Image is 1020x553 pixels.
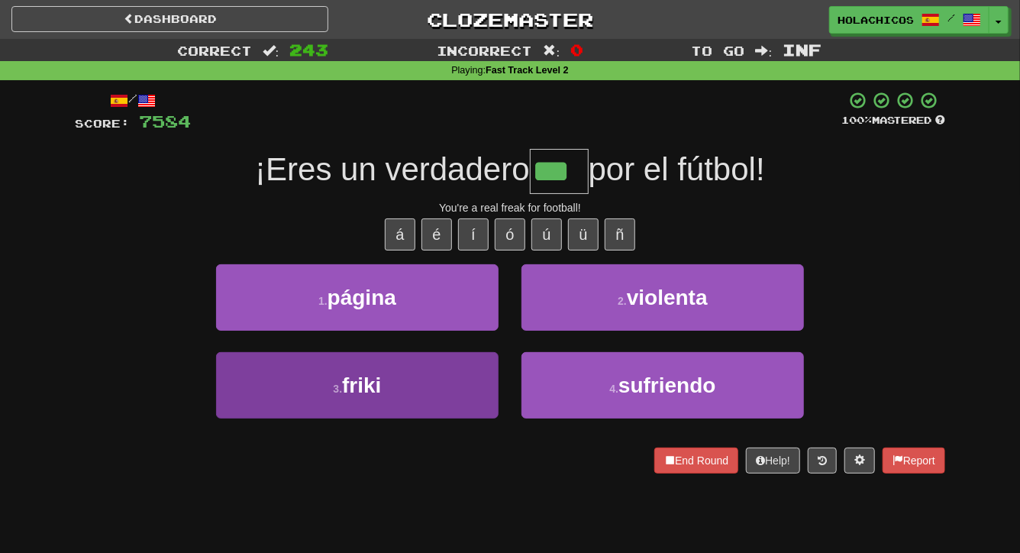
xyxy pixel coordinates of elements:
[609,383,618,395] small: 4 .
[521,264,804,331] button: 2.violenta
[531,218,562,251] button: ú
[437,43,533,58] span: Incorrect
[177,43,252,58] span: Correct
[570,40,583,59] span: 0
[756,44,773,57] span: :
[883,448,945,474] button: Report
[495,218,525,251] button: ó
[746,448,800,474] button: Help!
[544,44,560,57] span: :
[589,151,765,187] span: por el fútbol!
[289,40,328,59] span: 243
[75,91,191,110] div: /
[521,352,804,419] button: 4.sufriendo
[328,286,396,309] span: página
[568,218,599,251] button: ü
[783,40,821,59] span: Inf
[618,374,716,397] span: sufriendo
[841,114,945,128] div: Mastered
[627,286,708,309] span: violenta
[838,13,914,27] span: Holachicos
[947,12,955,23] span: /
[486,65,569,76] strong: Fast Track Level 2
[263,44,279,57] span: :
[829,6,989,34] a: Holachicos /
[351,6,668,33] a: Clozemaster
[421,218,452,251] button: é
[216,352,499,419] button: 3.friki
[342,374,381,397] span: friki
[385,218,415,251] button: á
[692,43,745,58] span: To go
[333,383,342,395] small: 3 .
[139,112,191,131] span: 7584
[618,295,627,307] small: 2 .
[75,117,130,130] span: Score:
[255,151,530,187] span: ¡Eres un verdadero
[216,264,499,331] button: 1.página
[458,218,489,251] button: í
[808,448,837,474] button: Round history (alt+y)
[841,114,872,126] span: 100 %
[318,295,328,307] small: 1 .
[654,448,738,474] button: End Round
[75,200,945,215] div: You're a real freak for football!
[11,6,328,32] a: Dashboard
[605,218,635,251] button: ñ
